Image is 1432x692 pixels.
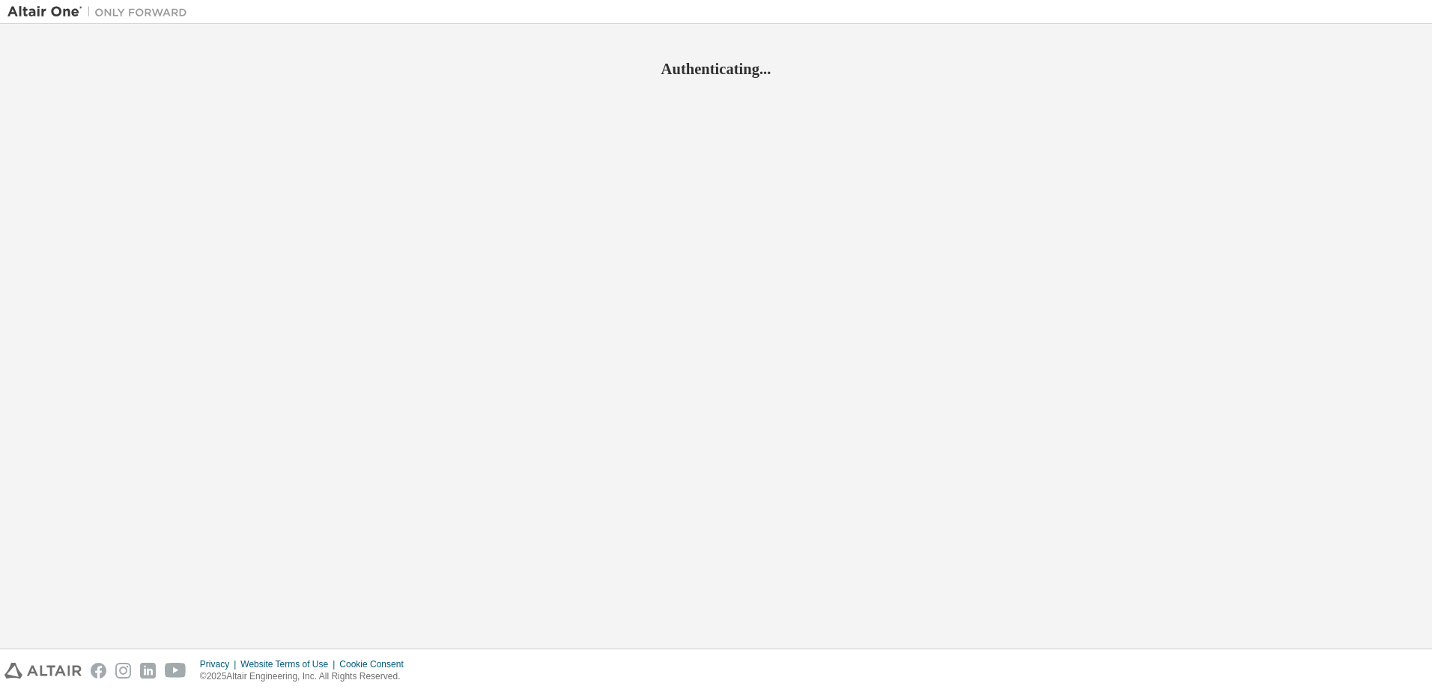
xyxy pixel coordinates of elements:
div: Privacy [200,658,240,670]
img: Altair One [7,4,195,19]
div: Website Terms of Use [240,658,339,670]
div: Cookie Consent [339,658,412,670]
img: instagram.svg [115,663,131,679]
img: linkedin.svg [140,663,156,679]
p: © 2025 Altair Engineering, Inc. All Rights Reserved. [200,670,413,683]
h2: Authenticating... [7,59,1425,79]
img: facebook.svg [91,663,106,679]
img: altair_logo.svg [4,663,82,679]
img: youtube.svg [165,663,186,679]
